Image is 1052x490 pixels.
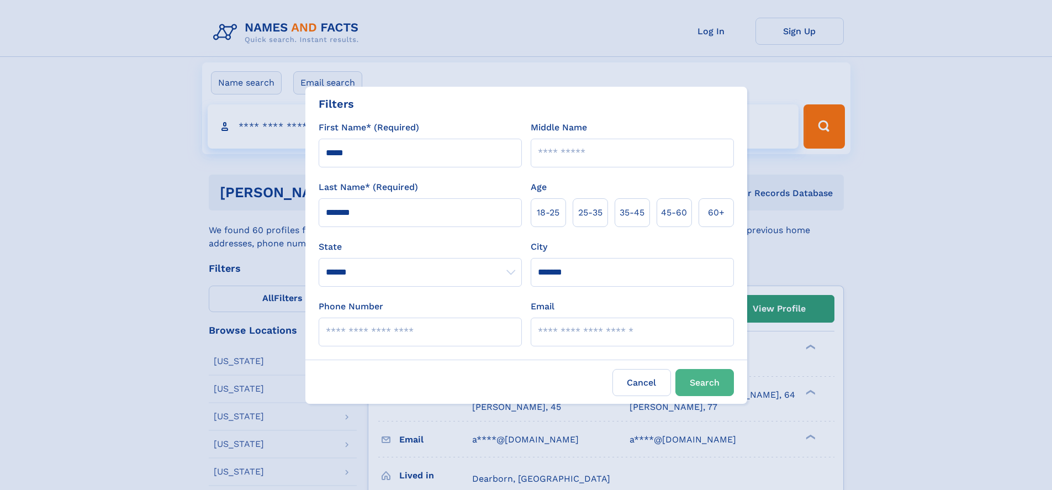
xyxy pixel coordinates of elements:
[319,181,418,194] label: Last Name* (Required)
[675,369,734,396] button: Search
[319,240,522,254] label: State
[537,206,559,219] span: 18‑25
[612,369,671,396] label: Cancel
[319,96,354,112] div: Filters
[531,300,554,313] label: Email
[661,206,687,219] span: 45‑60
[578,206,602,219] span: 25‑35
[531,181,547,194] label: Age
[319,300,383,313] label: Phone Number
[531,121,587,134] label: Middle Name
[319,121,419,134] label: First Name* (Required)
[708,206,725,219] span: 60+
[620,206,644,219] span: 35‑45
[531,240,547,254] label: City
